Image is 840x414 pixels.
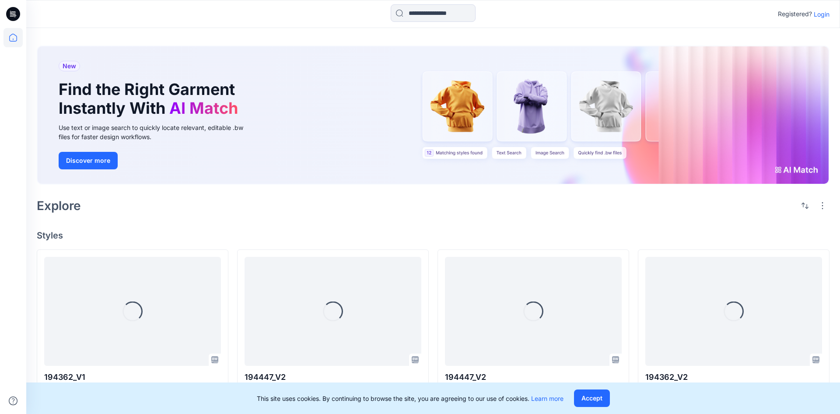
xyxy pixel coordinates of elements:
[59,152,118,169] button: Discover more
[574,389,610,407] button: Accept
[245,371,421,383] p: 194447_V2
[257,394,563,403] p: This site uses cookies. By continuing to browse the site, you are agreeing to our use of cookies.
[169,98,238,118] span: AI Match
[59,80,242,118] h1: Find the Right Garment Instantly With
[645,371,822,383] p: 194362_V2
[59,123,255,141] div: Use text or image search to quickly locate relevant, editable .bw files for faster design workflows.
[63,61,76,71] span: New
[531,395,563,402] a: Learn more
[44,371,221,383] p: 194362_V1
[37,230,829,241] h4: Styles
[778,9,812,19] p: Registered?
[445,371,622,383] p: 194447_V2
[814,10,829,19] p: Login
[37,199,81,213] h2: Explore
